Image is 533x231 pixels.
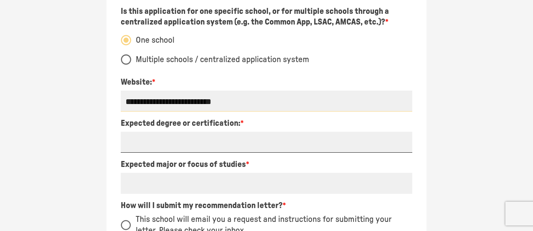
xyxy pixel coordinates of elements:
[121,159,249,170] p: Expected major or focus of studies
[121,200,286,211] p: How will I submit my recommendation letter?
[121,6,412,28] p: Is this application for one specific school, or for multiple schools through a centralized applic...
[136,35,174,46] span: One school
[121,77,155,87] p: Website:
[121,118,244,129] p: Expected degree or certification:
[136,54,309,65] span: Multiple schools / centralized application system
